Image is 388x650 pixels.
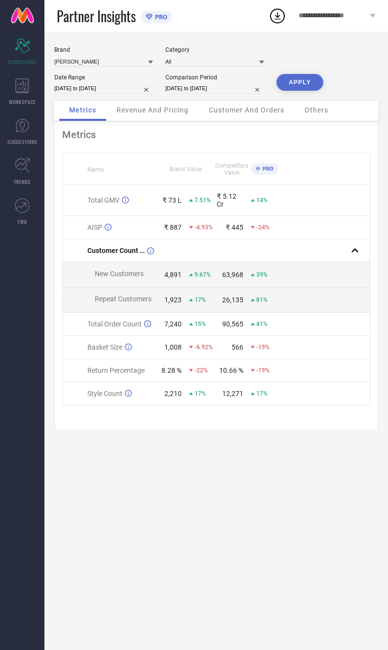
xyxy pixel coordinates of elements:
span: 17% [194,390,206,397]
span: -19% [256,344,270,351]
div: 63,968 [222,271,243,279]
span: 17% [194,296,206,303]
span: PRO [153,13,167,21]
span: Competitors Value [215,162,248,176]
div: Date Range [54,74,153,81]
span: 9.67% [194,271,211,278]
div: 1,008 [164,343,182,351]
span: 15% [194,321,206,327]
div: 566 [232,343,243,351]
div: Comparison Period [165,74,264,81]
span: SUGGESTIONS [7,138,38,145]
span: Total GMV [87,196,119,204]
span: 17% [256,390,268,397]
span: PRO [260,166,273,172]
span: Revenue And Pricing [116,106,189,114]
span: Name [87,166,104,173]
span: 39% [256,271,268,278]
span: Basket Size [87,343,122,351]
span: Repeat Customers [95,295,152,303]
span: TRENDS [14,178,31,185]
span: Metrics [69,106,96,114]
div: Open download list [269,7,286,25]
span: -22% [194,367,208,374]
span: Style Count [87,390,122,397]
span: Partner Insights [57,6,136,26]
div: 4,891 [164,271,182,279]
span: 41% [256,321,268,327]
span: AISP [87,223,102,231]
span: FWD [18,218,27,225]
div: 1,923 [164,296,182,304]
div: 26,135 [222,296,243,304]
div: Metrics [62,129,370,141]
div: ₹ 73 L [162,196,182,204]
div: 8.28 % [161,366,182,374]
div: ₹ 445 [226,223,243,231]
span: Total Order Count [87,320,142,328]
div: ₹ 887 [164,223,182,231]
span: 7.51% [194,197,211,204]
span: -4.93% [194,224,213,231]
div: Category [165,46,264,53]
span: Brand Value [169,166,202,173]
div: 90,565 [222,320,243,328]
div: Brand [54,46,153,53]
span: -24% [256,224,270,231]
span: Return Percentage [87,366,145,374]
span: Others [305,106,328,114]
input: Select date range [54,83,153,94]
span: SCORECARDS [8,58,37,66]
span: New Customers [95,270,144,278]
span: 81% [256,296,268,303]
span: -19% [256,367,270,374]
div: 12,271 [222,390,243,397]
div: 2,210 [164,390,182,397]
input: Select comparison period [165,83,264,94]
div: ₹ 5.12 Cr [217,192,243,208]
span: Customer And Orders [209,106,284,114]
span: Customer Count (New vs Repeat) [87,247,145,254]
button: APPLY [276,74,323,91]
div: 10.66 % [219,366,243,374]
span: WORKSPACE [9,98,36,106]
span: 14% [256,197,268,204]
div: 7,240 [164,320,182,328]
span: -6.92% [194,344,213,351]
